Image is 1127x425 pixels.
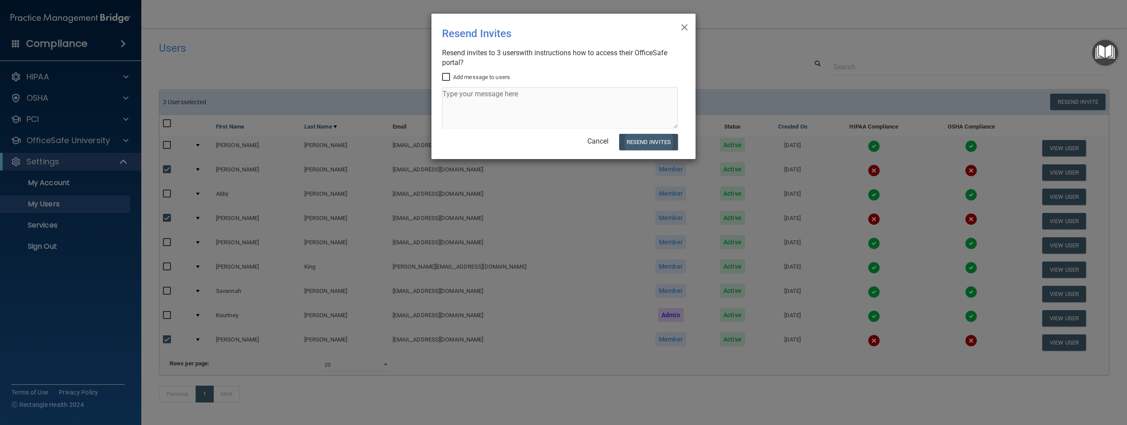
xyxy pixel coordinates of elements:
[516,49,519,57] span: s
[619,134,678,150] button: Resend Invites
[442,74,452,81] input: Add message to users
[442,72,510,83] label: Add message to users
[442,48,678,68] div: Resend invites to 3 user with instructions how to access their OfficeSafe portal?
[1092,40,1118,66] button: Open Resource Center
[442,21,649,46] div: Resend Invites
[681,17,688,35] span: ×
[587,137,609,145] a: Cancel
[974,362,1116,398] iframe: Drift Widget Chat Controller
